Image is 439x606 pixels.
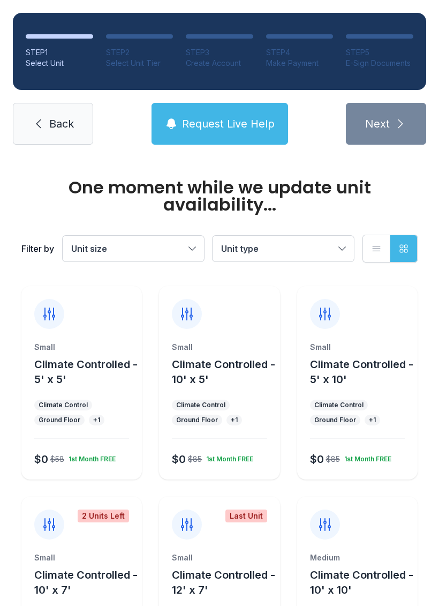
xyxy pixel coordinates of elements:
div: One moment while we update unit availability... [21,179,418,213]
div: Select Unit Tier [106,58,173,69]
div: Last Unit [225,510,267,522]
div: 1st Month FREE [340,451,391,463]
div: STEP 2 [106,47,173,58]
span: Request Live Help [182,116,275,131]
div: Climate Control [176,401,225,409]
span: Unit type [221,243,259,254]
div: Medium [310,552,405,563]
span: Next [365,116,390,131]
button: Unit size [63,236,204,261]
span: Back [49,116,74,131]
div: Small [172,552,267,563]
div: Climate Control [314,401,364,409]
button: Climate Controlled - 12' x 7' [172,567,275,597]
button: Climate Controlled - 10' x 7' [34,567,138,597]
div: $0 [34,452,48,467]
div: STEP 1 [26,47,93,58]
div: STEP 4 [266,47,334,58]
div: Ground Floor [39,416,80,424]
span: Climate Controlled - 10' x 10' [310,568,413,596]
div: Ground Floor [176,416,218,424]
span: Climate Controlled - 10' x 5' [172,358,275,386]
div: Small [34,342,129,353]
div: Select Unit [26,58,93,69]
span: Climate Controlled - 12' x 7' [172,568,275,596]
div: $0 [310,452,324,467]
div: Small [310,342,405,353]
div: Create Account [186,58,253,69]
div: Climate Control [39,401,88,409]
div: 2 Units Left [78,510,129,522]
div: $58 [50,454,64,465]
button: Climate Controlled - 5' x 10' [310,357,413,387]
div: + 1 [231,416,238,424]
span: Climate Controlled - 5' x 10' [310,358,413,386]
div: STEP 5 [346,47,413,58]
div: $0 [172,452,186,467]
div: + 1 [93,416,100,424]
span: Climate Controlled - 10' x 7' [34,568,138,596]
button: Climate Controlled - 10' x 10' [310,567,413,597]
button: Climate Controlled - 5' x 5' [34,357,138,387]
div: Small [34,552,129,563]
button: Unit type [213,236,354,261]
div: Small [172,342,267,353]
div: Filter by [21,242,54,255]
div: + 1 [369,416,376,424]
div: E-Sign Documents [346,58,413,69]
div: 1st Month FREE [64,451,116,463]
div: 1st Month FREE [202,451,253,463]
button: Climate Controlled - 10' x 5' [172,357,275,387]
div: $85 [188,454,202,465]
div: Make Payment [266,58,334,69]
div: Ground Floor [314,416,356,424]
div: $85 [326,454,340,465]
span: Unit size [71,243,107,254]
div: STEP 3 [186,47,253,58]
span: Climate Controlled - 5' x 5' [34,358,138,386]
